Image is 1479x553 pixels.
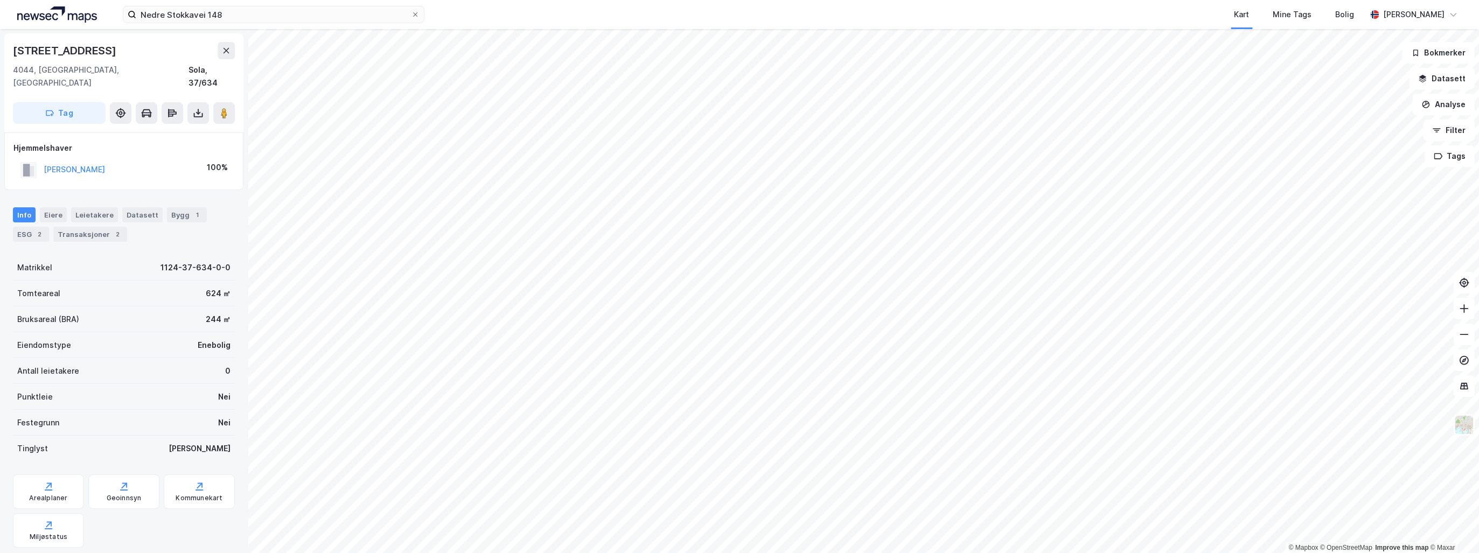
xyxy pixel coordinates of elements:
button: Analyse [1412,94,1475,115]
a: OpenStreetMap [1320,544,1372,551]
div: Leietakere [71,207,118,222]
div: Arealplaner [29,494,67,502]
div: Antall leietakere [17,365,79,377]
div: 2 [112,229,123,240]
div: Sola, 37/634 [189,64,235,89]
div: [PERSON_NAME] [169,442,231,455]
div: [PERSON_NAME] [1383,8,1445,21]
div: 1 [192,209,203,220]
img: logo.a4113a55bc3d86da70a041830d287a7e.svg [17,6,97,23]
div: Nei [218,390,231,403]
div: Festegrunn [17,416,59,429]
div: Kart [1234,8,1249,21]
div: Kommunekart [176,494,222,502]
div: Nei [218,416,231,429]
div: 4044, [GEOGRAPHIC_DATA], [GEOGRAPHIC_DATA] [13,64,189,89]
div: Enebolig [198,339,231,352]
div: Tomteareal [17,287,60,300]
button: Datasett [1409,68,1475,89]
a: Mapbox [1288,544,1318,551]
div: Tinglyst [17,442,48,455]
div: ESG [13,227,49,242]
div: Kontrollprogram for chat [1425,501,1479,553]
div: 2 [34,229,45,240]
div: [STREET_ADDRESS] [13,42,118,59]
input: Søk på adresse, matrikkel, gårdeiere, leietakere eller personer [136,6,411,23]
div: 0 [225,365,231,377]
div: Transaksjoner [53,227,127,242]
div: 1124-37-634-0-0 [161,261,231,274]
a: Improve this map [1375,544,1428,551]
div: Geoinnsyn [107,494,142,502]
button: Tag [13,102,106,124]
div: Eiere [40,207,67,222]
div: Mine Tags [1273,8,1311,21]
button: Tags [1425,145,1475,167]
div: Punktleie [17,390,53,403]
div: Bruksareal (BRA) [17,313,79,326]
div: Bolig [1335,8,1354,21]
div: Hjemmelshaver [13,142,234,155]
div: 100% [207,161,228,174]
div: Eiendomstype [17,339,71,352]
div: Miljøstatus [30,533,67,541]
div: Datasett [122,207,163,222]
div: 624 ㎡ [206,287,231,300]
div: Info [13,207,36,222]
button: Filter [1423,120,1475,141]
img: Z [1454,415,1474,435]
div: Bygg [167,207,207,222]
div: Matrikkel [17,261,52,274]
iframe: Chat Widget [1425,501,1479,553]
div: 244 ㎡ [206,313,231,326]
button: Bokmerker [1402,42,1475,64]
